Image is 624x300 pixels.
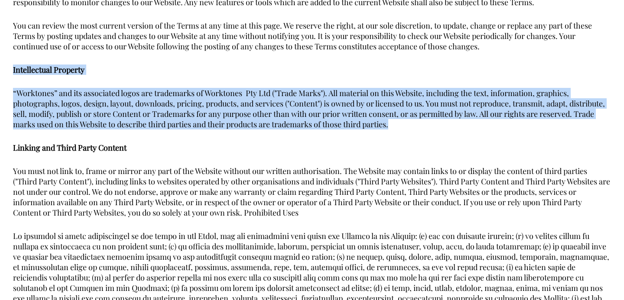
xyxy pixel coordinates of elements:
[13,65,84,75] b: Intellectual Property
[13,88,605,129] span: “Worktones” and its associated logos are trademarks of Worktones Pty Ltd ("Trade Marks"). All mat...
[13,20,592,52] span: You can review the most current version of the Terms at any time at this page. We reserve the rig...
[13,142,127,153] b: Linking and Third Party Content
[13,166,610,218] span: You must not link to, frame or mirror any part of the Website without our written authorisation. ...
